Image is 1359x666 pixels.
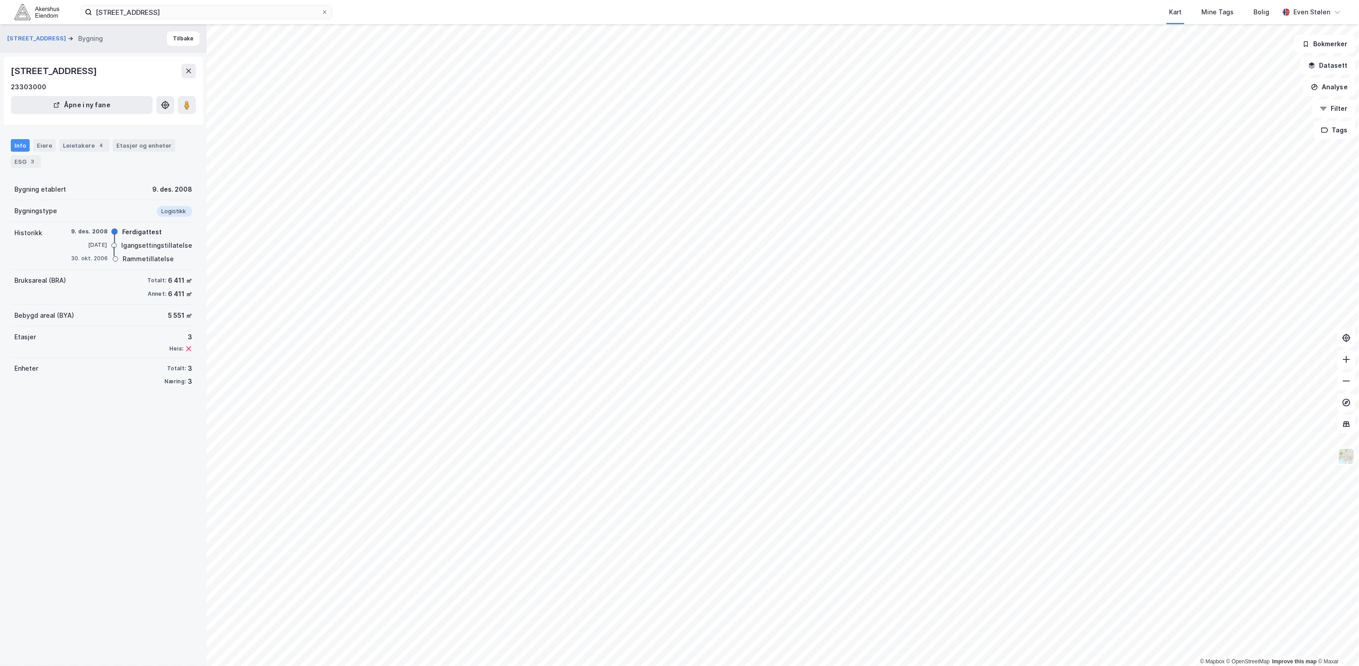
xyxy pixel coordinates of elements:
div: Kontrollprogram for chat [1314,623,1359,666]
button: Tilbake [167,31,199,46]
div: 6 411 ㎡ [168,289,192,299]
div: 9. des. 2008 [152,184,192,195]
div: Bygning [78,33,103,44]
div: Næring: [164,378,186,385]
div: 6 411 ㎡ [168,275,192,286]
button: Filter [1312,100,1355,118]
div: Bygning etablert [14,184,66,195]
div: Bolig [1253,7,1269,18]
a: OpenStreetMap [1227,658,1270,665]
iframe: Chat Widget [1314,623,1359,666]
div: Bygningstype [14,206,57,216]
div: [DATE] [71,241,107,249]
button: Analyse [1303,78,1355,96]
div: Etasjer og enheter [116,141,172,149]
div: Rammetillatelse [123,254,174,264]
button: Datasett [1301,57,1355,74]
div: Ferdigattest [122,227,162,237]
div: Kart [1169,7,1182,18]
input: Søk på adresse, matrikkel, gårdeiere, leietakere eller personer [92,5,321,19]
div: ESG [11,155,41,168]
div: 5 551 ㎡ [168,310,192,321]
a: Improve this map [1272,658,1317,665]
div: [STREET_ADDRESS] [11,64,99,78]
div: Bebygd areal (BYA) [14,310,74,321]
div: Info [11,139,30,152]
div: Igangsettingstillatelse [121,240,192,251]
div: Mine Tags [1201,7,1234,18]
div: Bruksareal (BRA) [14,275,66,286]
div: Even Stølen [1293,7,1330,18]
button: [STREET_ADDRESS] [7,34,68,43]
div: Eiere [33,139,56,152]
div: 3 [188,363,192,374]
a: Mapbox [1200,658,1225,665]
div: Annet: [148,290,166,298]
div: Totalt: [147,277,166,284]
div: 30. okt. 2006 [71,254,108,263]
div: Enheter [14,363,38,374]
button: Bokmerker [1295,35,1355,53]
div: 3 [188,376,192,387]
div: 3 [28,157,37,166]
div: Leietakere [59,139,109,152]
div: 4 [97,141,106,150]
img: akershus-eiendom-logo.9091f326c980b4bce74ccdd9f866810c.svg [14,4,59,20]
img: Z [1338,448,1355,465]
div: 23303000 [11,82,46,92]
div: Heis: [169,345,183,352]
div: Etasjer [14,332,36,342]
button: Tags [1314,121,1355,139]
div: 3 [169,332,192,342]
div: 9. des. 2008 [71,228,107,236]
div: Historikk [14,228,42,238]
div: Totalt: [167,365,186,372]
button: Åpne i ny fane [11,96,153,114]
